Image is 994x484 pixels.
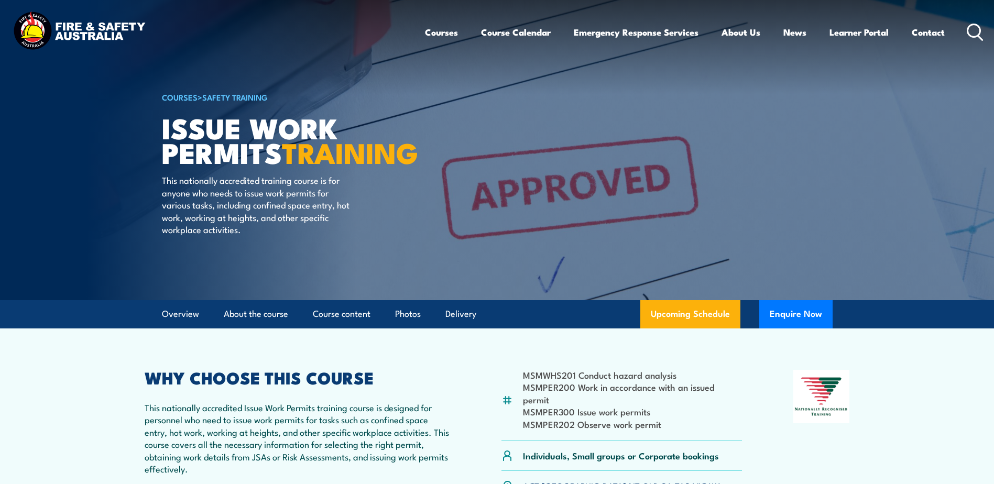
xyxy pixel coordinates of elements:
a: Learner Portal [829,18,889,46]
a: Emergency Response Services [574,18,698,46]
a: News [783,18,806,46]
a: About Us [722,18,760,46]
img: Nationally Recognised Training logo. [793,370,850,423]
a: Safety Training [202,91,268,103]
li: MSMWHS201 Conduct hazard analysis [523,369,742,381]
a: Upcoming Schedule [640,300,740,328]
p: This nationally accredited training course is for anyone who needs to issue work permits for vari... [162,174,353,235]
strong: TRAINING [282,130,418,173]
li: MSMPER202 Observe work permit [523,418,742,430]
a: COURSES [162,91,198,103]
a: About the course [224,300,288,328]
h2: WHY CHOOSE THIS COURSE [145,370,451,384]
button: Enquire Now [759,300,833,328]
a: Photos [395,300,421,328]
a: Contact [912,18,945,46]
p: This nationally accredited Issue Work Permits training course is designed for personnel who need ... [145,401,451,475]
li: MSMPER200 Work in accordance with an issued permit [523,381,742,405]
h1: Issue Work Permits [162,115,421,164]
a: Course content [313,300,370,328]
a: Delivery [445,300,476,328]
a: Course Calendar [481,18,551,46]
a: Courses [425,18,458,46]
h6: > [162,91,421,103]
a: Overview [162,300,199,328]
li: MSMPER300 Issue work permits [523,405,742,417]
p: Individuals, Small groups or Corporate bookings [523,449,719,461]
